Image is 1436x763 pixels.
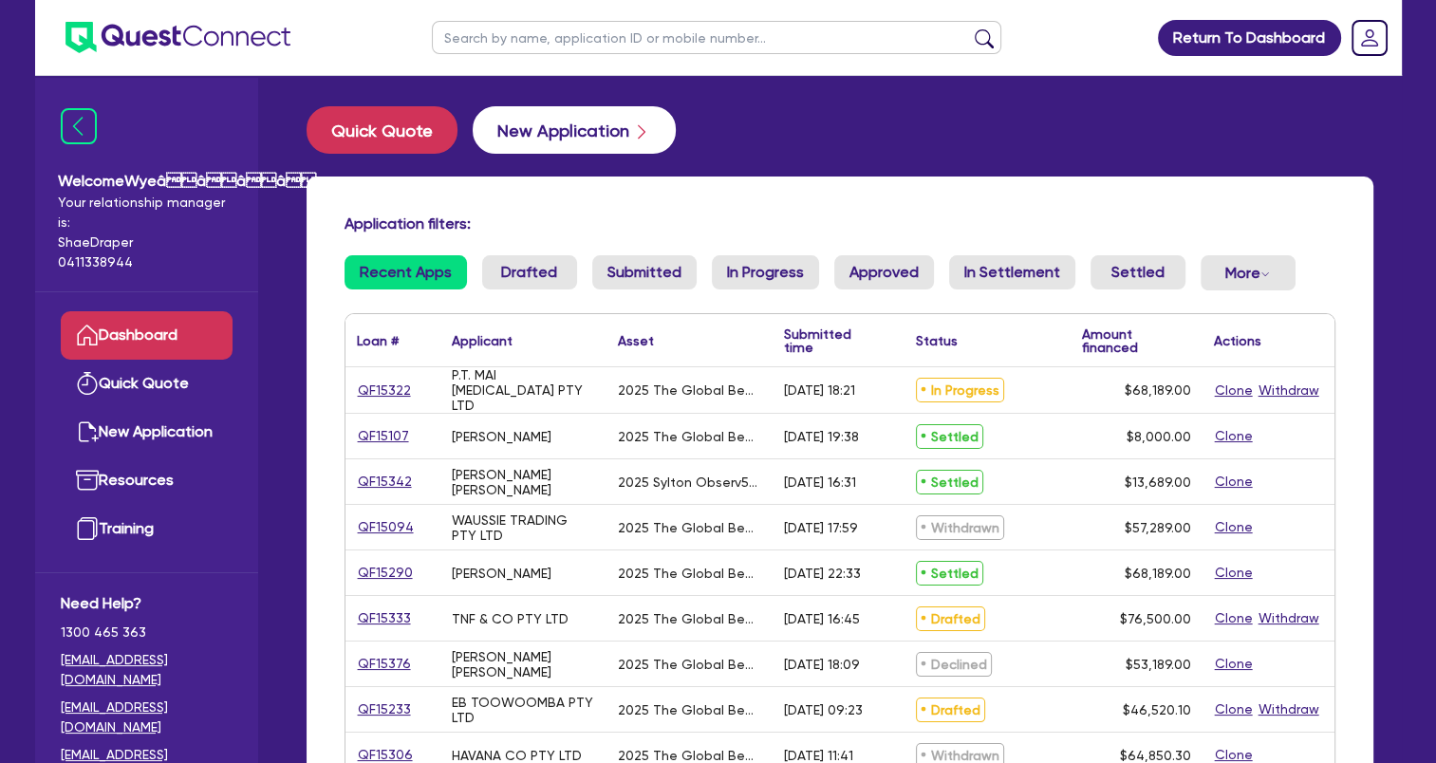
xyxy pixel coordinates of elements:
[1127,429,1191,444] span: $8,000.00
[618,382,761,398] div: 2025 The Global Beauty Group UltraLUX Pro
[784,748,853,763] div: [DATE] 11:41
[1120,611,1191,626] span: $76,500.00
[916,378,1004,402] span: In Progress
[916,424,983,449] span: Settled
[61,592,233,615] span: Need Help?
[482,255,577,289] a: Drafted
[712,255,819,289] a: In Progress
[58,193,235,272] span: Your relationship manager is: Shae Draper 0411338944
[452,334,513,347] div: Applicant
[357,562,414,584] a: QF15290
[357,516,415,538] a: QF15094
[61,505,233,553] a: Training
[916,606,985,631] span: Drafted
[618,475,761,490] div: 2025 Sylton Observ520x
[452,748,582,763] div: HAVANA CO PTY LTD
[618,334,654,347] div: Asset
[76,420,99,443] img: new-application
[916,515,1004,540] span: Withdrawn
[61,408,233,456] a: New Application
[784,702,863,717] div: [DATE] 09:23
[618,520,761,535] div: 2025 The Global Beauty Group UltraLUX Pro
[1125,475,1191,490] span: $13,689.00
[357,380,412,401] a: QF15322
[345,214,1335,233] h4: Application filters:
[1214,607,1254,629] button: Clone
[1123,702,1191,717] span: $46,520.10
[357,425,410,447] a: QF15107
[1214,516,1254,538] button: Clone
[784,657,860,672] div: [DATE] 18:09
[61,698,233,737] a: [EMAIL_ADDRESS][DOMAIN_NAME]
[345,255,467,289] a: Recent Apps
[1345,13,1394,63] a: Dropdown toggle
[1258,380,1320,401] button: Withdraw
[1214,698,1254,720] button: Clone
[1126,657,1191,672] span: $53,189.00
[916,561,983,586] span: Settled
[452,367,595,413] div: P.T. MAI [MEDICAL_DATA] PTY LTD
[452,611,569,626] div: TNF & CO PTY LTD
[1214,653,1254,675] button: Clone
[834,255,934,289] a: Approved
[1125,566,1191,581] span: $68,189.00
[65,22,290,53] img: quest-connect-logo-blue
[618,429,761,444] div: 2025 The Global Beauty Group MediLUX LED
[592,255,697,289] a: Submitted
[1158,20,1341,56] a: Return To Dashboard
[452,649,595,679] div: [PERSON_NAME] [PERSON_NAME]
[452,695,595,725] div: EB TOOWOOMBA PTY LTD
[1258,607,1320,629] button: Withdraw
[1125,520,1191,535] span: $57,289.00
[357,698,412,720] a: QF15233
[76,372,99,395] img: quick-quote
[452,467,595,497] div: [PERSON_NAME] [PERSON_NAME]
[61,311,233,360] a: Dashboard
[61,650,233,690] a: [EMAIL_ADDRESS][DOMAIN_NAME]
[473,106,676,154] button: New Application
[307,106,457,154] button: Quick Quote
[784,429,859,444] div: [DATE] 19:38
[61,456,233,505] a: Resources
[784,611,860,626] div: [DATE] 16:45
[357,471,413,493] a: QF15342
[1125,382,1191,398] span: $68,189.00
[76,517,99,540] img: training
[916,470,983,494] span: Settled
[61,360,233,408] a: Quick Quote
[1082,327,1191,354] div: Amount financed
[618,611,761,626] div: 2025 The Global Beauty Group UltraLUX PRO
[916,652,992,677] span: Declined
[1214,334,1261,347] div: Actions
[618,657,761,672] div: 2025 The Global Beaut Group UltraLUX Pro
[58,170,235,193] span: Welcome Wyeââââ
[618,566,761,581] div: 2025 The Global Beauty Group UltraLUX PRO
[1120,748,1191,763] span: $64,850.30
[1214,380,1254,401] button: Clone
[61,108,97,144] img: icon-menu-close
[452,566,551,581] div: [PERSON_NAME]
[784,382,855,398] div: [DATE] 18:21
[784,520,858,535] div: [DATE] 17:59
[307,106,473,154] a: Quick Quote
[357,653,412,675] a: QF15376
[357,334,399,347] div: Loan #
[452,429,551,444] div: [PERSON_NAME]
[1214,562,1254,584] button: Clone
[1214,425,1254,447] button: Clone
[784,327,876,354] div: Submitted time
[618,702,761,717] div: 2025 The Global Beauty Group SuperLUX
[61,623,233,642] span: 1300 465 363
[1258,698,1320,720] button: Withdraw
[618,748,761,763] div: 2025 The Global Beauty Group MediLUX LED and Pre Used Observ520X
[452,512,595,543] div: WAUSSIE TRADING PTY LTD
[916,334,958,347] div: Status
[949,255,1075,289] a: In Settlement
[1091,255,1185,289] a: Settled
[1201,255,1296,290] button: Dropdown toggle
[76,469,99,492] img: resources
[1214,471,1254,493] button: Clone
[784,475,856,490] div: [DATE] 16:31
[784,566,861,581] div: [DATE] 22:33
